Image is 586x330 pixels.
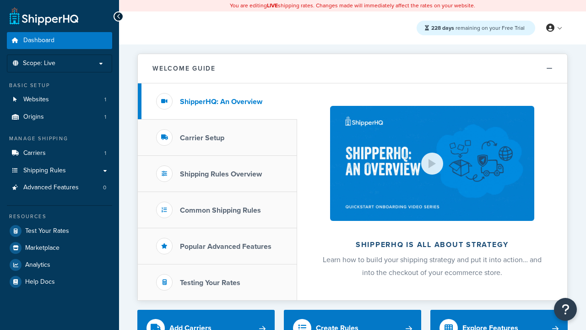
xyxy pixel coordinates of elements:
[180,279,240,287] h3: Testing Your Rates
[7,240,112,256] a: Marketplace
[23,149,46,157] span: Carriers
[104,113,106,121] span: 1
[104,96,106,104] span: 1
[25,244,60,252] span: Marketplace
[431,24,454,32] strong: 228 days
[267,1,278,10] b: LIVE
[180,242,271,251] h3: Popular Advanced Features
[7,257,112,273] a: Analytics
[23,113,44,121] span: Origins
[180,134,224,142] h3: Carrier Setup
[7,91,112,108] li: Websites
[23,184,79,192] span: Advanced Features
[7,32,112,49] a: Dashboard
[7,145,112,162] a: Carriers1
[323,254,542,278] span: Learn how to build your shipping strategy and put it into action… and into the checkout of your e...
[321,241,543,249] h2: ShipperHQ is all about strategy
[152,65,216,72] h2: Welcome Guide
[23,37,54,44] span: Dashboard
[25,227,69,235] span: Test Your Rates
[23,60,55,67] span: Scope: Live
[7,162,112,179] a: Shipping Rules
[330,106,534,221] img: ShipperHQ is all about strategy
[431,24,525,32] span: remaining on your Free Trial
[7,179,112,196] a: Advanced Features0
[7,274,112,290] a: Help Docs
[7,91,112,108] a: Websites1
[7,135,112,143] div: Manage Shipping
[7,109,112,126] li: Origins
[7,179,112,196] li: Advanced Features
[7,145,112,162] li: Carriers
[7,213,112,220] div: Resources
[7,82,112,89] div: Basic Setup
[104,149,106,157] span: 1
[23,167,66,175] span: Shipping Rules
[7,223,112,239] a: Test Your Rates
[7,109,112,126] a: Origins1
[103,184,106,192] span: 0
[180,170,262,178] h3: Shipping Rules Overview
[25,261,50,269] span: Analytics
[180,206,261,214] h3: Common Shipping Rules
[23,96,49,104] span: Websites
[554,298,577,321] button: Open Resource Center
[138,54,567,83] button: Welcome Guide
[25,278,55,286] span: Help Docs
[180,98,262,106] h3: ShipperHQ: An Overview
